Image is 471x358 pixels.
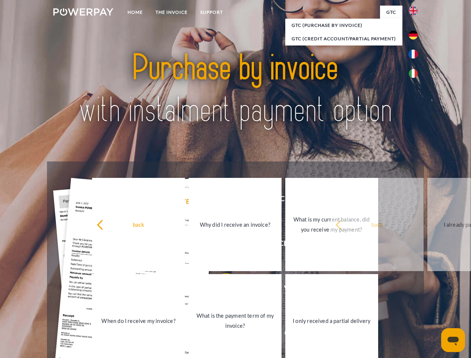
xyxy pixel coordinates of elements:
[97,219,180,229] div: back
[285,32,402,45] a: GTC (Credit account/partial payment)
[441,328,465,352] iframe: Button to launch messaging window
[285,178,378,271] a: What is my current balance, did you receive my payment?
[193,219,277,229] div: Why did I receive an invoice?
[285,19,402,32] a: GTC (Purchase by invoice)
[409,50,418,59] img: fr
[290,315,374,326] div: I only received a partial delivery
[71,36,400,143] img: title-powerpay_en.svg
[409,6,418,15] img: en
[121,6,149,19] a: Home
[194,6,229,19] a: Support
[149,6,194,19] a: THE INVOICE
[380,6,402,19] a: GTC
[97,315,180,326] div: When do I receive my invoice?
[290,214,374,235] div: What is my current balance, did you receive my payment?
[335,219,419,229] div: back
[193,311,277,331] div: What is the payment term of my invoice?
[53,8,113,16] img: logo-powerpay-white.svg
[409,69,418,78] img: it
[409,31,418,40] img: de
